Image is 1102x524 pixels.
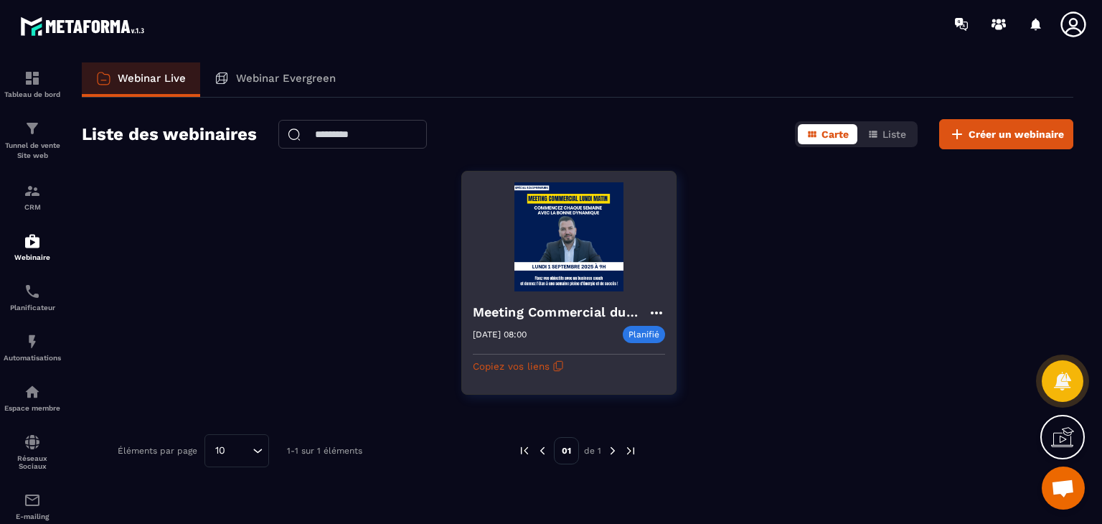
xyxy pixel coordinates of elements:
[4,253,61,261] p: Webinaire
[4,513,61,520] p: E-mailing
[287,446,362,456] p: 1-1 sur 1 éléments
[4,404,61,412] p: Espace membre
[4,203,61,211] p: CRM
[882,128,906,140] span: Liste
[4,172,61,222] a: formationformationCRM
[473,329,527,340] p: [DATE] 08:00
[4,272,61,322] a: schedulerschedulerPlanificateur
[939,119,1073,149] button: Créer un webinaire
[536,444,549,457] img: prev
[821,128,849,140] span: Carte
[473,302,648,322] h4: Meeting Commercial du Lundi
[473,182,665,291] img: webinar-background
[4,141,61,161] p: Tunnel de vente Site web
[20,13,149,39] img: logo
[4,354,61,362] p: Automatisations
[4,59,61,109] a: formationformationTableau de bord
[24,120,41,137] img: formation
[969,127,1064,141] span: Créer un webinaire
[24,182,41,200] img: formation
[1042,467,1085,510] div: Ouvrir le chat
[4,454,61,470] p: Réseaux Sociaux
[210,443,230,459] span: 10
[118,72,186,85] p: Webinar Live
[623,326,665,343] p: Planifié
[4,222,61,272] a: automationsautomationsWebinaire
[4,322,61,373] a: automationsautomationsAutomatisations
[554,437,579,464] p: 01
[4,304,61,312] p: Planificateur
[24,383,41,401] img: automations
[584,445,601,457] p: de 1
[624,444,637,457] img: next
[204,434,269,467] div: Search for option
[24,283,41,300] img: scheduler
[798,124,857,144] button: Carte
[236,72,336,85] p: Webinar Evergreen
[859,124,915,144] button: Liste
[82,120,257,149] h2: Liste des webinaires
[4,90,61,98] p: Tableau de bord
[24,434,41,451] img: social-network
[4,423,61,481] a: social-networksocial-networkRéseaux Sociaux
[4,373,61,423] a: automationsautomationsEspace membre
[24,70,41,87] img: formation
[82,62,200,97] a: Webinar Live
[24,233,41,250] img: automations
[118,446,197,456] p: Éléments par page
[473,355,564,378] button: Copiez vos liens
[606,444,619,457] img: next
[4,109,61,172] a: formationformationTunnel de vente Site web
[24,492,41,509] img: email
[24,333,41,350] img: automations
[518,444,531,457] img: prev
[230,443,249,459] input: Search for option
